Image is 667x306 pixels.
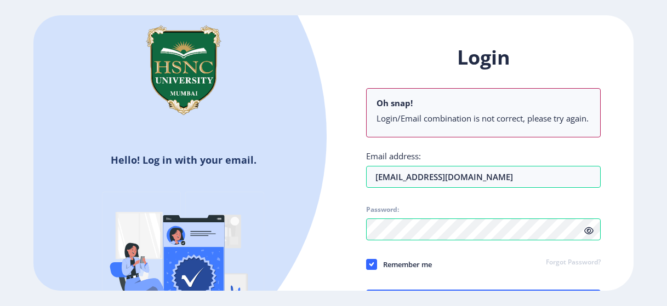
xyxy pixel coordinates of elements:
[366,151,421,161] label: Email address:
[546,258,601,268] a: Forgot Password?
[366,166,601,188] input: Email address
[377,258,432,271] span: Remember me
[377,113,590,124] li: Login/Email combination is not correct, please try again.
[377,97,413,108] b: Oh snap!
[129,15,238,125] img: hsnc.png
[366,205,399,214] label: Password:
[366,44,601,71] h1: Login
